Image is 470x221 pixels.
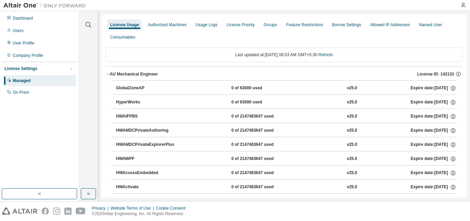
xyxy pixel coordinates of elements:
[116,95,456,110] button: HyperWorks0 of 63000 usedv25.0Expire date:[DATE]
[417,71,454,77] span: License ID: 142131
[2,208,38,215] img: altair_logo.svg
[318,52,333,57] a: Refresh
[116,156,178,162] div: HWAWPF
[116,85,178,91] div: GlobalZoneAP
[64,208,72,215] img: linkedin.svg
[410,170,456,176] div: Expire date: [DATE]
[110,22,139,28] div: License Usage
[110,71,158,77] div: AU Mechanical Engineer
[286,22,323,28] div: Feature Restrictions
[13,90,29,95] div: On Prem
[116,194,456,209] button: HWAcufwh0 of 2147483647 usedv25.0Expire date:[DATE]
[370,22,410,28] div: Allowed IP Addresses
[347,128,357,134] div: v25.0
[110,34,135,40] div: Consumables
[148,22,186,28] div: Authorized Machines
[116,113,178,120] div: HWAIFPBS
[13,78,31,83] div: Managed
[231,99,293,106] div: 0 of 63000 used
[106,48,462,62] div: Last updated at: [DATE] 08:53 AM GMT+5:30
[110,205,156,211] div: Website Terms of Use
[53,208,60,215] img: instagram.svg
[410,184,456,190] div: Expire date: [DATE]
[116,109,456,124] button: HWAIFPBS0 of 2147483647 usedv25.0Expire date:[DATE]
[13,16,33,21] div: Dashboard
[332,22,361,28] div: Borrow Settings
[76,208,86,215] img: youtube.svg
[410,128,456,134] div: Expire date: [DATE]
[116,180,456,195] button: HWActivate0 of 2147483647 usedv25.0Expire date:[DATE]
[231,128,293,134] div: 0 of 2147483647 used
[410,85,456,91] div: Expire date: [DATE]
[106,67,462,82] button: AU Mechanical EngineerLicense ID: 142131
[92,205,110,211] div: Privacy
[116,151,456,167] button: HWAWPF0 of 2147483647 usedv25.0Expire date:[DATE]
[116,81,456,96] button: GlobalZoneAP0 of 63000 usedv25.0Expire date:[DATE]
[347,170,357,176] div: v25.0
[410,156,456,162] div: Expire date: [DATE]
[347,113,357,120] div: v25.0
[347,156,357,162] div: v25.0
[116,184,178,190] div: HWActivate
[410,99,456,106] div: Expire date: [DATE]
[231,85,293,91] div: 0 of 63000 used
[116,128,178,134] div: HWAMDCPrivateAuthoring
[156,205,189,211] div: Cookie Consent
[92,211,190,217] p: © 2025 Altair Engineering, Inc. All Rights Reserved.
[410,142,456,148] div: Expire date: [DATE]
[4,66,37,71] div: License Settings
[231,113,293,120] div: 0 of 2147483647 used
[226,22,255,28] div: License Priority
[195,22,217,28] div: Usage Logs
[231,142,293,148] div: 0 of 2147483647 used
[347,85,357,91] div: v25.0
[347,99,357,106] div: v25.0
[116,123,456,138] button: HWAMDCPrivateAuthoring0 of 2147483647 usedv25.0Expire date:[DATE]
[116,165,456,181] button: HWAccessEmbedded0 of 2147483647 usedv25.0Expire date:[DATE]
[13,28,23,33] div: Users
[231,184,293,190] div: 0 of 2147483647 used
[264,22,277,28] div: Groups
[3,2,89,9] img: Altair One
[116,170,178,176] div: HWAccessEmbedded
[419,22,442,28] div: Named User
[231,156,293,162] div: 0 of 2147483647 used
[42,208,49,215] img: facebook.svg
[410,113,456,120] div: Expire date: [DATE]
[116,137,456,152] button: HWAMDCPrivateExplorerPlus0 of 2147483647 usedv25.0Expire date:[DATE]
[13,53,43,58] div: Company Profile
[116,142,178,148] div: HWAMDCPrivateExplorerPlus
[347,184,357,190] div: v25.0
[13,40,34,46] div: User Profile
[347,142,357,148] div: v25.0
[116,99,178,106] div: HyperWorks
[231,170,293,176] div: 0 of 2147483647 used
